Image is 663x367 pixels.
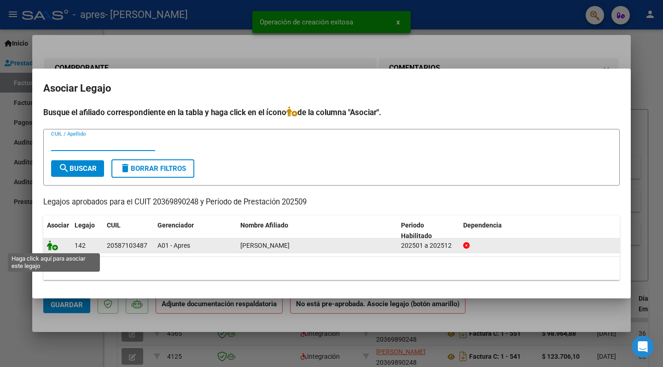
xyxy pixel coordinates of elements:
[58,163,70,174] mat-icon: search
[47,221,69,229] span: Asociar
[43,197,620,208] p: Legajos aprobados para el CUIT 20369890248 y Período de Prestación 202509
[75,242,86,249] span: 142
[103,216,154,246] datatable-header-cell: CUIL
[43,257,620,280] div: 1 registros
[107,240,147,251] div: 20587103487
[107,221,121,229] span: CUIL
[157,242,190,249] span: A01 - Apres
[632,336,654,358] iframe: Intercom live chat
[120,164,186,173] span: Borrar Filtros
[43,80,620,97] h2: Asociar Legajo
[157,221,194,229] span: Gerenciador
[401,221,432,239] span: Periodo Habilitado
[43,216,71,246] datatable-header-cell: Asociar
[401,240,456,251] div: 202501 a 202512
[154,216,237,246] datatable-header-cell: Gerenciador
[237,216,397,246] datatable-header-cell: Nombre Afiliado
[111,159,194,178] button: Borrar Filtros
[463,221,502,229] span: Dependencia
[459,216,620,246] datatable-header-cell: Dependencia
[51,160,104,177] button: Buscar
[71,216,103,246] datatable-header-cell: Legajo
[240,242,290,249] span: ROZAS AYALA ROMAN
[75,221,95,229] span: Legajo
[240,221,288,229] span: Nombre Afiliado
[58,164,97,173] span: Buscar
[397,216,459,246] datatable-header-cell: Periodo Habilitado
[43,106,620,118] h4: Busque el afiliado correspondiente en la tabla y haga click en el ícono de la columna "Asociar".
[120,163,131,174] mat-icon: delete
